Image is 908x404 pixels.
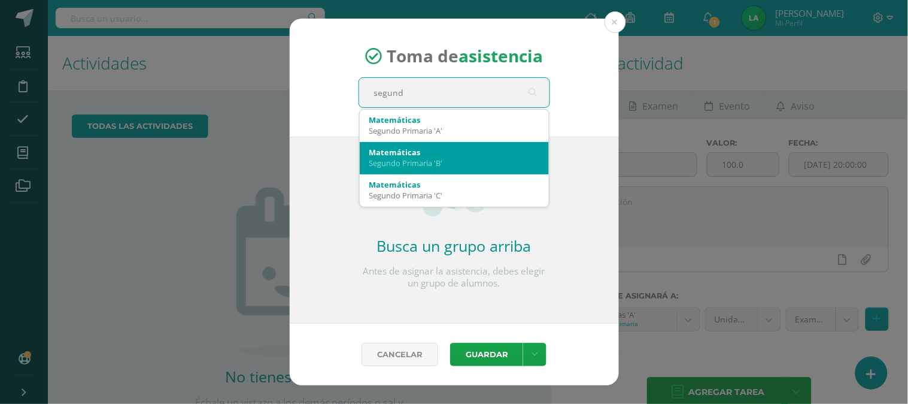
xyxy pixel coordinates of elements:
p: Antes de asignar la asistencia, debes elegir un grupo de alumnos. [359,266,550,290]
h2: Busca un grupo arriba [359,236,550,256]
div: Segundo Primaria 'C' [369,190,539,201]
button: Guardar [450,343,523,366]
div: Matemáticas [369,179,539,190]
div: Matemáticas [369,147,539,158]
span: Toma de [387,45,543,68]
div: Segundo Primaria 'B' [369,158,539,168]
div: Segundo Primaria 'A' [369,125,539,136]
button: Close (Esc) [605,11,626,33]
div: Matemáticas [369,114,539,125]
input: Busca un grado o sección aquí... [359,78,549,107]
a: Cancelar [362,343,438,366]
strong: asistencia [458,45,543,68]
